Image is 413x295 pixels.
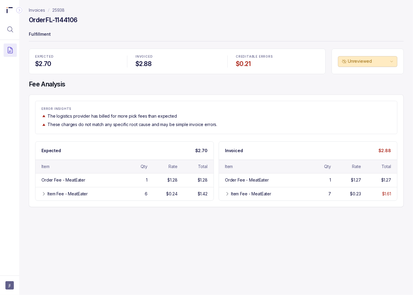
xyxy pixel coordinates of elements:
[168,177,178,183] div: $1.28
[351,177,361,183] div: $1.27
[29,16,77,24] h4: Order FL-1144106
[378,148,391,154] p: $2.88
[29,7,65,13] nav: breadcrumb
[381,177,391,183] div: $1.27
[225,177,269,183] div: Order Fee - MeatEater
[41,164,49,170] div: Item
[47,191,88,197] div: Item Fee - MeatEater
[236,60,319,68] h4: $0.21
[198,191,208,197] div: $1.42
[329,177,331,183] div: 1
[166,191,178,197] div: $0.24
[4,44,17,57] button: Menu Icon Button DocumentTextIcon
[16,7,23,14] div: Collapse Icon
[338,56,397,67] button: Unreviewed
[141,164,147,170] div: Qty
[41,148,61,154] p: Expected
[41,107,391,111] p: ERROR INSIGHTS
[352,164,361,170] div: Rate
[29,80,404,89] h4: Fee Analysis
[198,177,208,183] div: $1.28
[225,148,243,154] p: Invoiced
[41,122,46,127] img: trend image
[41,114,46,118] img: trend image
[350,191,361,197] div: $0.23
[328,191,331,197] div: 7
[135,55,219,59] p: INVOICED
[169,164,177,170] div: Rate
[29,7,45,13] a: Invoices
[52,7,65,13] a: 25938
[348,58,389,64] p: Unreviewed
[5,281,14,290] button: User initials
[35,55,119,59] p: EXPECTED
[382,191,391,197] div: $1.61
[47,122,217,128] p: These charges do not match any specific root cause and may be simple invoice errors.
[145,191,147,197] div: 6
[146,177,147,183] div: 1
[41,177,85,183] div: Order Fee - MeatEater
[4,23,17,36] button: Menu Icon Button MagnifyingGlassIcon
[231,191,271,197] div: Item Fee - MeatEater
[47,113,177,119] p: The logistics provider has billed for more pick fees than expected
[324,164,331,170] div: Qty
[195,148,208,154] p: $2.70
[35,60,119,68] h4: $2.70
[135,60,219,68] h4: $2.88
[381,164,391,170] div: Total
[29,29,404,41] p: Fulfillment
[225,164,233,170] div: Item
[236,55,319,59] p: CREDITABLE ERRORS
[198,164,208,170] div: Total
